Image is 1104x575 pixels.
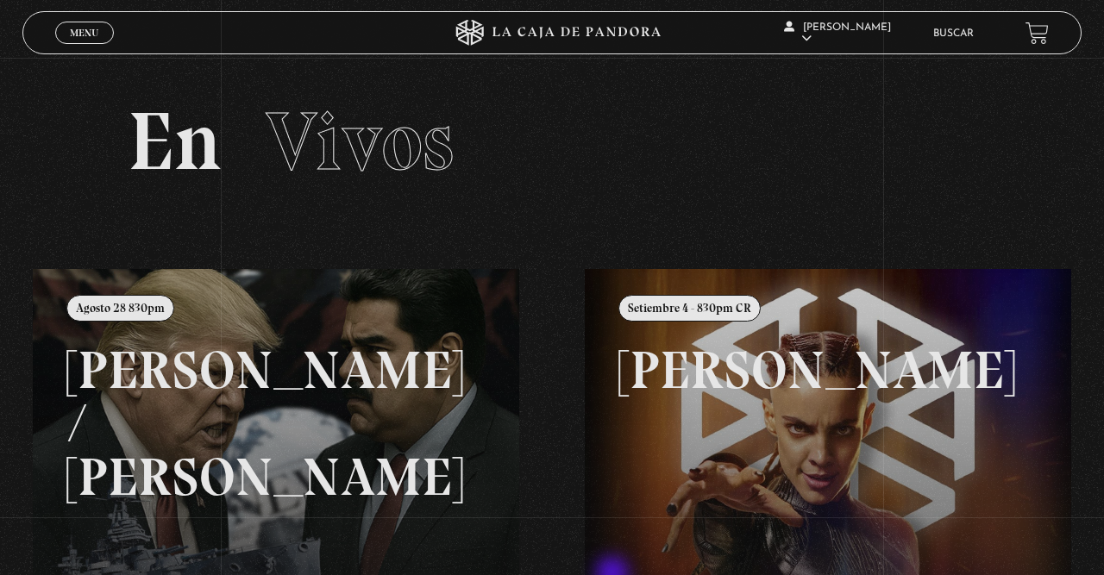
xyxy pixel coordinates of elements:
[70,28,98,38] span: Menu
[128,101,975,183] h2: En
[65,42,105,54] span: Cerrar
[933,28,974,39] a: Buscar
[266,92,454,191] span: Vivos
[784,22,891,44] span: [PERSON_NAME]
[1026,22,1049,45] a: View your shopping cart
